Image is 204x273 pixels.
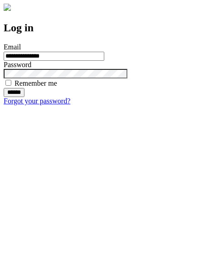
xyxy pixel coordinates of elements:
[4,43,21,51] label: Email
[15,79,57,87] label: Remember me
[4,22,200,34] h2: Log in
[4,61,31,68] label: Password
[4,97,70,105] a: Forgot your password?
[4,4,11,11] img: logo-4e3dc11c47720685a147b03b5a06dd966a58ff35d612b21f08c02c0306f2b779.png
